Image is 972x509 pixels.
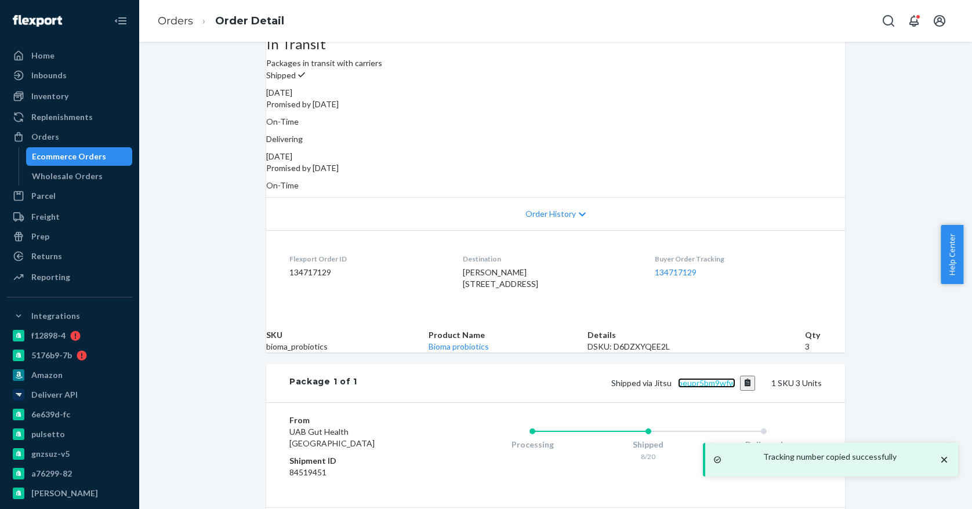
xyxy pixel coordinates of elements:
div: 6e639d-fc [31,409,70,420]
th: Product Name [429,329,588,341]
div: Deliverr API [31,389,78,401]
dt: From [289,415,428,426]
span: Order History [525,208,576,220]
button: Open Search Box [877,9,900,32]
span: Shipped via Jitsu [611,378,756,388]
p: On-Time [266,180,845,191]
div: Integrations [31,310,80,322]
a: Prep [7,227,132,246]
a: Wholesale Orders [26,167,133,186]
div: pulsetto [31,428,65,440]
div: [DATE] [266,87,845,99]
button: Open notifications [902,9,926,32]
img: Flexport logo [13,15,62,27]
div: 1 SKU 3 Units [357,376,822,391]
div: f12898-4 [31,330,66,341]
a: Deliverr API [7,386,132,404]
a: Freight [7,208,132,226]
div: 8/20 [590,452,706,461]
a: 5176b9-7b [7,346,132,365]
dd: 84519451 [289,467,428,478]
td: 3 [805,341,845,352]
div: Shipped [590,439,706,450]
p: Tracking number copied successfully [763,451,897,463]
p: Promised by [DATE] [266,162,845,174]
dt: Flexport Order ID [289,254,444,264]
a: 134717129 [655,267,697,277]
div: 5176b9-7b [31,350,72,361]
div: Amazon [31,369,63,381]
a: [PERSON_NAME] [7,484,132,503]
a: Orders [7,128,132,146]
a: Order Detail [215,14,284,27]
div: DSKU: D6DZXYQEE2L [587,341,805,352]
div: gnzsuz-v5 [31,448,70,460]
p: Shipped [266,69,845,81]
button: Close Navigation [109,9,132,32]
a: Orders [158,14,193,27]
h3: In Transit [266,37,845,52]
div: Inventory [31,90,68,102]
a: Amazon [7,366,132,384]
div: Delivered [706,439,822,450]
td: bioma_probiotics [266,341,429,352]
button: Integrations [7,307,132,325]
div: Returns [31,250,62,262]
div: Reporting [31,271,70,283]
button: Help Center [941,225,963,284]
a: Returns [7,247,132,266]
div: Inbounds [31,70,67,81]
a: Bioma probiotics [429,341,489,351]
a: pulsetto [7,425,132,443]
th: Details [587,329,805,341]
a: peupr5bm9wfw [678,378,735,388]
div: Replenishments [31,111,93,123]
div: Package 1 of 1 [289,376,357,391]
svg: close toast [938,454,950,466]
div: Parcel [31,190,56,202]
p: On-Time [266,116,845,128]
div: Orders [31,131,59,143]
dt: Shipment ID [289,455,428,467]
a: f12898-4 [7,326,132,345]
p: Delivering [266,133,845,145]
button: Copy tracking number [740,376,756,391]
a: Ecommerce Orders [26,147,133,166]
dd: 134717129 [289,267,444,278]
p: Promised by [DATE] [266,99,845,110]
div: Processing [474,439,590,450]
dt: Buyer Order Tracking [655,254,822,264]
a: Home [7,46,132,65]
ol: breadcrumbs [148,4,293,38]
a: a76299-82 [7,464,132,483]
div: Wholesale Orders [32,170,103,182]
div: [DATE] [266,151,845,162]
div: Home [31,50,55,61]
div: Prep [31,231,49,242]
span: UAB Gut Health [GEOGRAPHIC_DATA] [289,427,375,448]
div: Ecommerce Orders [32,151,106,162]
span: [PERSON_NAME] [STREET_ADDRESS] [463,267,538,289]
div: Freight [31,211,60,223]
div: [PERSON_NAME] [31,488,98,499]
div: Packages in transit with carriers [266,37,845,69]
a: gnzsuz-v5 [7,445,132,463]
button: Open account menu [928,9,951,32]
dt: Destination [463,254,636,264]
a: Inventory [7,87,132,106]
a: Reporting [7,268,132,286]
div: a76299-82 [31,468,72,479]
a: 6e639d-fc [7,405,132,424]
a: Parcel [7,187,132,205]
th: SKU [266,329,429,341]
a: Replenishments [7,108,132,126]
th: Qty [805,329,845,341]
a: Inbounds [7,66,132,85]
